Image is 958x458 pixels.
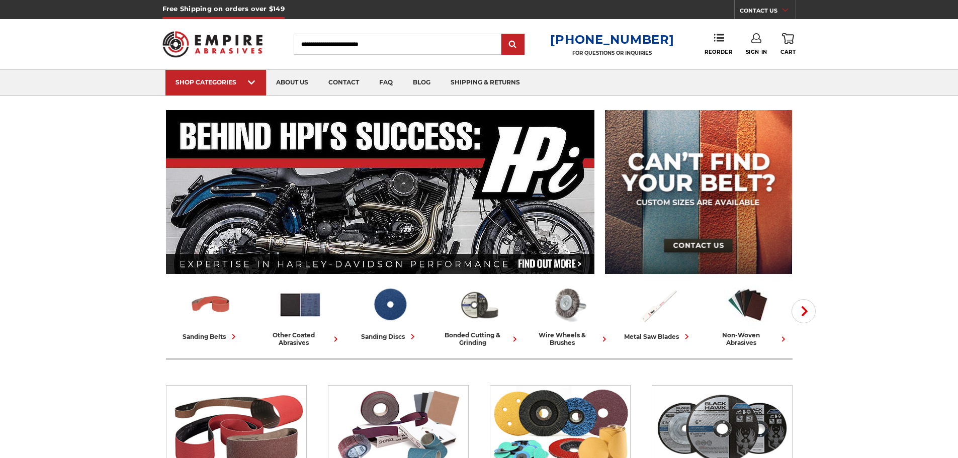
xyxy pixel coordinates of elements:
a: about us [266,70,318,96]
img: Other Coated Abrasives [278,283,322,326]
img: Empire Abrasives [162,25,263,64]
a: other coated abrasives [259,283,341,346]
div: wire wheels & brushes [528,331,609,346]
a: CONTACT US [740,5,796,19]
img: Wire Wheels & Brushes [547,283,591,326]
img: promo banner for custom belts. [605,110,792,274]
a: wire wheels & brushes [528,283,609,346]
a: shipping & returns [441,70,530,96]
img: Metal Saw Blades [636,283,680,326]
a: blog [403,70,441,96]
a: faq [369,70,403,96]
a: Reorder [705,33,732,55]
span: Reorder [705,49,732,55]
a: [PHONE_NUMBER] [550,32,674,47]
input: Submit [503,35,523,55]
img: Bonded Cutting & Grinding [457,283,501,326]
div: sanding belts [183,331,239,342]
div: non-woven abrasives [707,331,789,346]
a: metal saw blades [618,283,699,342]
img: Sanding Discs [368,283,412,326]
div: SHOP CATEGORIES [176,78,256,86]
a: bonded cutting & grinding [439,283,520,346]
img: Sanding Belts [189,283,233,326]
div: metal saw blades [624,331,692,342]
img: Banner for an interview featuring Horsepower Inc who makes Harley performance upgrades featured o... [166,110,595,274]
div: bonded cutting & grinding [439,331,520,346]
p: FOR QUESTIONS OR INQUIRIES [550,50,674,56]
a: sanding discs [349,283,430,342]
a: Cart [780,33,796,55]
a: contact [318,70,369,96]
img: Non-woven Abrasives [726,283,770,326]
a: sanding belts [170,283,251,342]
button: Next [792,299,816,323]
div: other coated abrasives [259,331,341,346]
span: Sign In [746,49,767,55]
span: Cart [780,49,796,55]
div: sanding discs [361,331,418,342]
a: non-woven abrasives [707,283,789,346]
